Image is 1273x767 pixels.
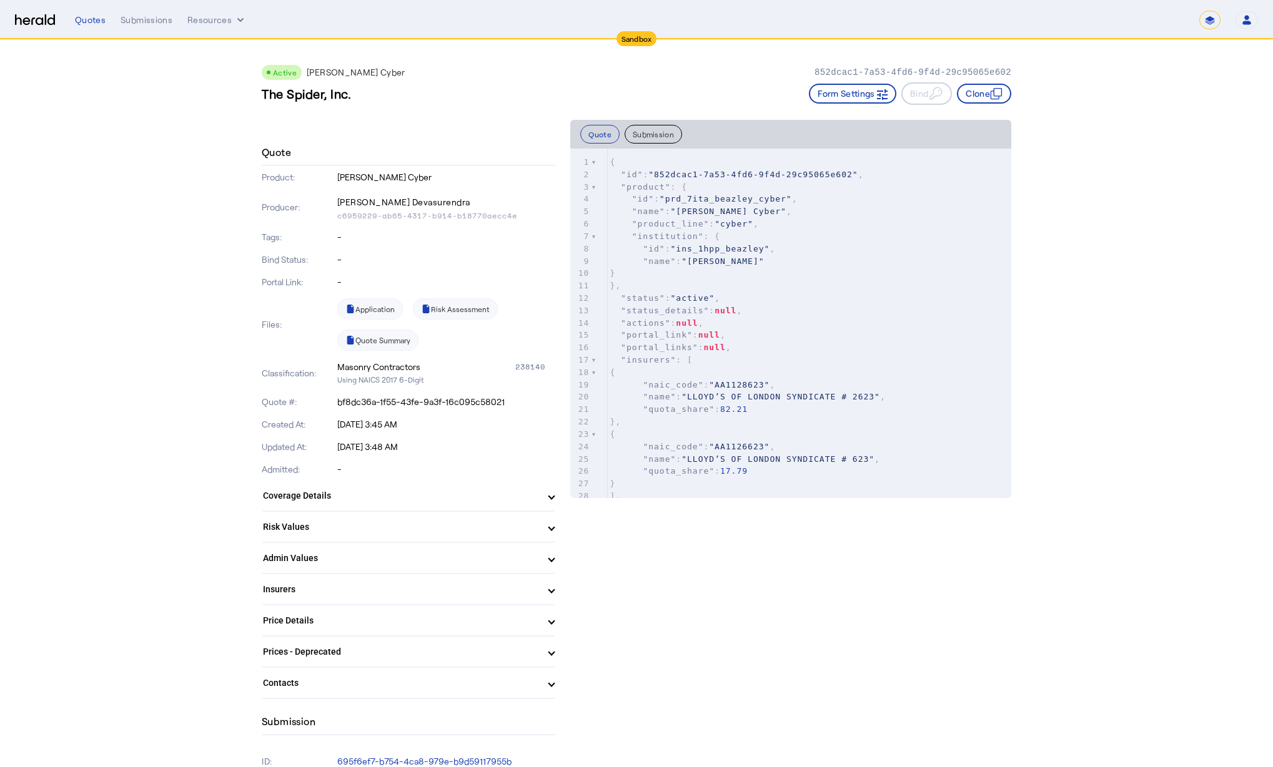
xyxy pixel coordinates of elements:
span: "name" [643,256,676,266]
span: : , [610,330,725,340]
span: "insurers" [621,355,676,364]
div: 10 [570,267,591,280]
span: "name" [632,207,665,216]
mat-panel-title: Price Details [263,614,539,627]
p: - [337,253,556,266]
span: } [610,268,615,278]
p: Portal Link: [262,276,335,288]
span: : [ [610,355,693,364]
mat-expansion-panel-header: Coverage Details [262,481,555,511]
span: null [676,318,698,328]
div: 5 [570,205,591,218]
a: Quote Summary [337,330,419,351]
button: Clone [957,84,1011,104]
p: Using NAICS 2017 6-Digit [337,373,556,386]
span: : , [610,380,775,389]
span: : [610,466,748,476]
span: "LLOYD’S OF LONDON SYNDICATE # 2623" [681,392,880,401]
p: [PERSON_NAME] Cyber [337,171,556,183]
h3: The Spider, Inc. [262,85,351,102]
span: : , [610,318,703,328]
span: "[PERSON_NAME]" [681,256,764,266]
p: Producer: [262,201,335,213]
div: 4 [570,193,591,205]
span: : , [610,194,797,203]
div: 3 [570,181,591,193]
p: bf8dc36a-1f55-43fe-9a3f-16c095c58021 [337,396,556,408]
div: 24 [570,441,591,453]
mat-expansion-panel-header: Admin Values [262,543,555,573]
span: 82.21 [720,404,748,414]
mat-panel-title: Insurers [263,583,539,596]
span: }, [610,281,621,290]
div: 22 [570,416,591,428]
div: 17 [570,354,591,366]
mat-expansion-panel-header: Insurers [262,574,555,604]
span: { [610,429,615,439]
span: : , [610,343,731,352]
p: Admitted: [262,463,335,476]
div: 11 [570,280,591,292]
span: : [610,256,764,266]
mat-panel-title: Contacts [263,677,539,690]
span: "id" [621,170,643,179]
div: 12 [570,292,591,305]
mat-panel-title: Risk Values [263,520,539,534]
span: "actions" [621,318,670,328]
span: : , [610,454,880,464]
mat-panel-title: Admin Values [263,552,539,565]
span: : , [610,442,775,451]
div: 20 [570,391,591,403]
p: Created At: [262,418,335,431]
span: : [610,404,748,414]
div: 16 [570,341,591,354]
div: 21 [570,403,591,416]
div: 9 [570,255,591,268]
span: : , [610,219,758,228]
span: } [610,479,615,488]
span: "AA1128623" [709,380,770,389]
div: 238140 [515,361,555,373]
mat-panel-title: Prices - Deprecated [263,645,539,658]
h4: Quote [262,145,291,160]
a: Application [337,298,403,320]
div: 26 [570,465,591,477]
span: "quota_share" [643,466,715,476]
span: "status_details" [621,306,709,315]
span: "portal_links" [621,343,698,352]
div: 8 [570,243,591,255]
span: "AA1126623" [709,442,770,451]
button: Submission [625,125,682,144]
span: null [698,330,720,340]
span: : , [610,170,863,179]
p: [PERSON_NAME] Cyber [307,66,405,79]
p: Classification: [262,367,335,379]
mat-panel-title: Coverage Details [263,489,539,502]
div: Submissions [121,14,172,26]
p: Updated At: [262,441,335,453]
div: 19 [570,379,591,391]
span: "active" [671,293,715,303]
a: Risk Assessment [413,298,498,320]
button: Bind [901,82,952,105]
div: 14 [570,317,591,330]
div: 7 [570,230,591,243]
div: 15 [570,329,591,341]
span: : , [610,244,775,253]
button: Form Settings [809,84,896,104]
span: : , [610,392,885,401]
p: [PERSON_NAME] Devasurendra [337,193,556,211]
span: "[PERSON_NAME] Cyber" [671,207,786,216]
span: ], [610,491,621,501]
span: null [715,306,736,315]
mat-expansion-panel-header: Risk Values [262,512,555,542]
span: 17.79 [720,466,748,476]
span: "status" [621,293,665,303]
herald-code-block: quote [570,149,1011,498]
div: Masonry Contractors [337,361,420,373]
span: : { [610,232,720,241]
span: "quota_share" [643,404,715,414]
span: "ins_1hpp_beazley" [671,244,770,253]
button: Resources dropdown menu [187,14,247,26]
span: { [610,157,615,167]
